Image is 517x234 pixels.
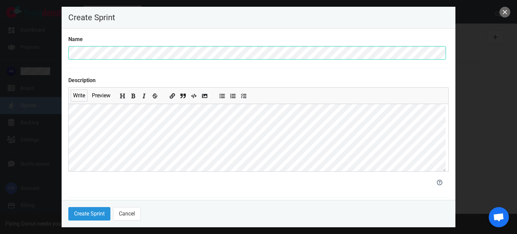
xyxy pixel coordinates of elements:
button: close [499,7,510,18]
button: Add italic text [140,91,148,98]
button: Create Sprint [68,207,110,221]
p: Create Sprint [68,13,449,22]
button: Insert a quote [179,91,187,98]
button: Add a link [168,91,176,98]
label: Name [68,35,449,43]
button: Add checked list [240,91,248,98]
button: Add image [201,91,209,98]
label: Description [68,76,449,85]
button: Add bold text [129,91,137,98]
button: Preview [90,90,113,102]
button: Add ordered list [229,91,237,98]
button: Add unordered list [218,91,226,98]
button: Insert code [190,91,198,98]
div: Open chat [489,207,509,227]
button: Add header [118,91,127,98]
button: Cancel [113,207,141,221]
button: Add strikethrough text [151,91,159,98]
button: Write [71,90,88,102]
